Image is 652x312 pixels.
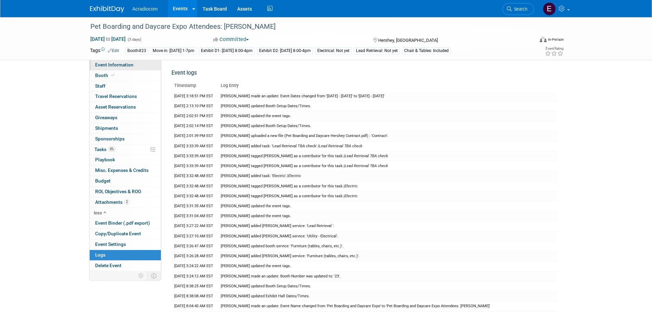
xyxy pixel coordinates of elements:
[90,47,119,55] td: Tags
[218,171,557,181] td: [PERSON_NAME] added task: 'Electric'.
[90,113,161,123] a: Giveaways
[171,271,218,281] td: [DATE] 3:24:12 AM EST
[211,36,252,43] button: Committed
[344,154,388,158] span: |
[171,121,218,131] td: [DATE] 2:02:14 PM EST
[90,36,126,42] span: [DATE] [DATE]
[90,71,161,81] a: Booth
[319,144,362,148] i: Lead Retrieval TBA check
[171,131,218,141] td: [DATE] 2:01:39 PM EST
[344,164,388,168] span: |
[127,37,141,42] span: (3 days)
[95,167,149,173] span: Misc. Expenses & Credits
[171,101,218,111] td: [DATE] 2:13:10 PM EST
[90,239,161,250] a: Event Settings
[94,147,116,152] span: Tasks
[135,271,147,280] td: Personalize Event Tab Strip
[90,208,161,218] a: less
[288,174,301,178] i: Electric
[151,47,196,54] div: Move in: [DATE] 1-7pm
[543,2,556,15] img: Elizabeth Martinez
[171,91,218,101] td: [DATE] 3:18:51 PM EST
[540,37,547,42] img: Format-Inperson.png
[171,251,218,261] td: [DATE] 3:26:28 AM EST
[95,199,129,205] span: Attachments
[171,231,218,241] td: [DATE] 3:27:10 AM EST
[95,189,141,194] span: ROI, Objectives & ROO
[90,123,161,134] a: Shipments
[90,91,161,102] a: Travel Reservations
[402,47,451,54] div: Chair & Tables: Included
[90,229,161,239] a: Copy/Duplicate Event
[171,171,218,181] td: [DATE] 3:32:48 AM EST
[218,201,557,211] td: [PERSON_NAME] updated the event tags.
[218,231,557,241] td: [PERSON_NAME] added [PERSON_NAME] service: 'Utility - Electrical'.
[218,291,557,301] td: [PERSON_NAME] updated Exhibit Hall Dates/Times.
[218,141,557,151] td: [PERSON_NAME] added task: 'Lead Retrieval TBA check'.
[95,231,141,236] span: Copy/Duplicate Event
[95,178,111,184] span: Budget
[218,221,557,231] td: [PERSON_NAME] added [PERSON_NAME] service: 'Lead Retrieval '.
[218,111,557,121] td: [PERSON_NAME] updated the event tags.
[502,3,534,15] a: Search
[95,220,150,226] span: Event Binder (.pdf export)
[354,47,400,54] div: Lead Retrieval: Not yet
[171,261,218,271] td: [DATE] 3:24:22 AM EST
[218,151,557,161] td: [PERSON_NAME] tagged [PERSON_NAME] as a contributor for this task.
[218,271,557,281] td: [PERSON_NAME] made an update: Booth Number was updated to: '23'.
[345,184,358,188] i: Electric
[218,191,557,201] td: [PERSON_NAME] tagged [PERSON_NAME] as a contributor for this task.
[257,47,313,54] div: Exhibit D2: [DATE] 8:00-4pm
[218,301,557,311] td: [PERSON_NAME] made an update: Event Name changed from 'Pet Boarding and Daycare Expo' to 'Pet Boa...
[548,37,564,42] div: In-Person
[132,6,158,12] span: Acradiocom
[95,83,105,89] span: Staff
[90,250,161,260] a: Logs
[95,252,105,258] span: Logs
[95,241,126,247] span: Event Settings
[90,134,161,144] a: Sponsorships
[287,174,301,178] span: |
[90,261,161,271] a: Delete Event
[545,47,563,50] div: Event Rating
[218,261,557,271] td: [PERSON_NAME] updated the event tags.
[90,81,161,91] a: Staff
[218,281,557,291] td: [PERSON_NAME] updated Booth Setup Dates/Times.
[90,176,161,186] a: Budget
[90,197,161,208] a: Attachments2
[344,184,358,188] span: |
[95,263,122,268] span: Delete Event
[124,199,129,204] span: 2
[345,164,388,168] i: Lead Retrieval TBA check
[344,194,358,198] span: |
[171,221,218,231] td: [DATE] 3:27:22 AM EST
[90,155,161,165] a: Playbook
[111,73,115,77] i: Booth reservation complete
[171,181,218,191] td: [DATE] 3:32:48 AM EST
[345,194,358,198] i: Electric
[171,141,218,151] td: [DATE] 3:33:39 AM EST
[378,38,438,43] span: Hershey, [GEOGRAPHIC_DATA]
[218,161,557,171] td: [PERSON_NAME] tagged [PERSON_NAME] as a contributor for this task.
[90,102,161,112] a: Asset Reservations
[315,47,351,54] div: Electrical: Not yet
[218,251,557,261] td: [PERSON_NAME] added [PERSON_NAME] service: 'Furniture (tables, chairs, etc.)'.
[88,21,524,33] div: Pet Boarding and Daycare Expo Attendees: [PERSON_NAME]
[105,36,111,42] span: to
[171,281,218,291] td: [DATE] 8:38:25 AM EST
[199,47,255,54] div: Exhibit D1: [DATE] 8:00-4pm
[218,241,557,251] td: [PERSON_NAME] updated booth service: 'Furniture (tables, chairs, etc.)'.
[90,165,161,176] a: Misc. Expenses & Credits
[318,144,362,148] span: |
[95,62,133,67] span: Event Information
[345,154,388,158] i: Lead Retrieval TBA check
[90,145,161,155] a: Tasks0%
[171,241,218,251] td: [DATE] 3:26:47 AM EST
[95,157,115,162] span: Playbook
[94,210,102,215] span: less
[171,151,218,161] td: [DATE] 3:33:39 AM EST
[95,136,125,141] span: Sponsorships
[90,187,161,197] a: ROI, Objectives & ROO
[171,111,218,121] td: [DATE] 2:02:51 PM EST
[95,115,117,120] span: Giveaways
